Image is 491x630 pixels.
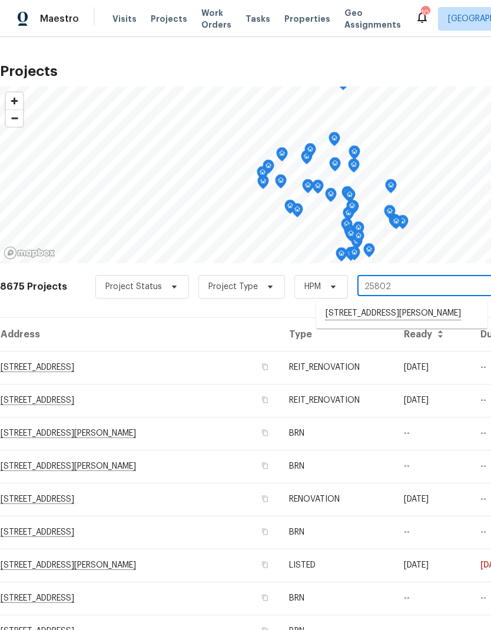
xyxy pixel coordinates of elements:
span: HPM [304,281,321,293]
td: REIT_RENOVATION [280,384,394,417]
div: Map marker [325,188,337,206]
div: Map marker [284,200,296,218]
td: RENOVATION [280,483,394,516]
button: Zoom out [6,110,23,127]
td: BRN [280,417,394,450]
div: Map marker [336,247,347,266]
button: Copy Address [260,526,270,537]
div: Map marker [341,186,353,204]
div: Map marker [363,243,375,261]
button: Copy Address [260,493,270,504]
td: [DATE] [394,384,472,417]
div: Map marker [301,150,313,168]
div: Map marker [348,158,360,177]
div: Map marker [257,166,268,184]
div: Map marker [385,179,397,197]
div: Map marker [263,160,274,178]
div: Map marker [345,247,357,265]
button: Copy Address [260,394,270,405]
td: REIT_RENOVATION [280,351,394,384]
div: Map marker [275,174,287,193]
td: -- [394,516,472,549]
td: BRN [280,516,394,549]
div: Map marker [302,179,314,197]
button: Copy Address [260,427,270,438]
div: Map marker [291,203,303,221]
div: Map marker [353,230,364,248]
span: Zoom out [6,110,23,127]
div: Map marker [329,157,341,175]
th: Ready [394,318,472,351]
div: Map marker [390,215,402,233]
span: Projects [151,13,187,25]
td: -- [394,417,472,450]
div: Map marker [384,205,396,223]
span: Project Type [208,281,258,293]
div: Map marker [345,227,357,246]
button: Copy Address [260,362,270,372]
td: [DATE] [394,351,472,384]
div: Map marker [304,143,316,161]
td: BRN [280,582,394,615]
td: BRN [280,450,394,483]
td: -- [394,582,472,615]
button: Copy Address [260,460,270,471]
div: Map marker [349,145,360,164]
th: Type [280,318,394,351]
button: Zoom in [6,92,23,110]
span: Tasks [245,15,270,23]
span: Visits [112,13,137,25]
div: Map marker [343,207,354,225]
td: LISTED [280,549,394,582]
span: Project Status [105,281,162,293]
button: Copy Address [260,592,270,603]
div: Map marker [344,188,356,207]
div: Map marker [353,221,364,240]
td: [DATE] [394,483,472,516]
a: Mapbox homepage [4,246,55,260]
span: Properties [284,13,330,25]
td: [DATE] [394,549,472,582]
span: Work Orders [201,7,231,31]
span: Maestro [40,13,79,25]
td: -- [394,450,472,483]
div: 10 [421,7,429,19]
div: Map marker [329,132,340,150]
div: Map marker [341,218,353,236]
span: Geo Assignments [344,7,401,31]
div: Map marker [397,215,409,233]
div: Map marker [344,224,356,243]
div: Map marker [312,180,324,198]
div: Map marker [346,200,358,218]
div: Map marker [276,147,288,165]
button: Copy Address [260,559,270,570]
div: Map marker [349,246,360,264]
